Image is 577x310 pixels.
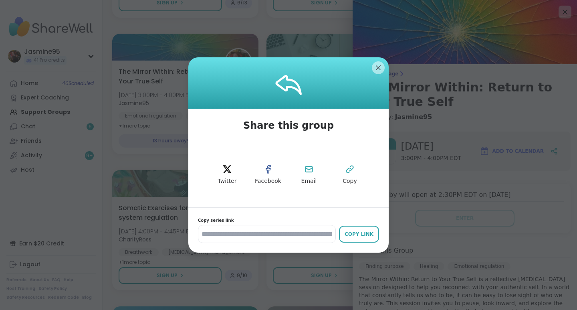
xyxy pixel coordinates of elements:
button: Facebook [250,157,286,193]
button: Copy [332,157,368,193]
span: Copy series link [198,217,379,223]
div: Copy Link [343,231,375,238]
span: Share this group [234,109,343,142]
span: Copy [343,177,357,185]
button: Email [291,157,327,193]
button: Twitter [209,157,245,193]
span: Twitter [218,177,237,185]
span: Email [301,177,317,185]
button: facebook [250,157,286,193]
button: twitter [209,157,245,193]
button: Copy Link [339,226,379,243]
span: Facebook [255,177,281,185]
